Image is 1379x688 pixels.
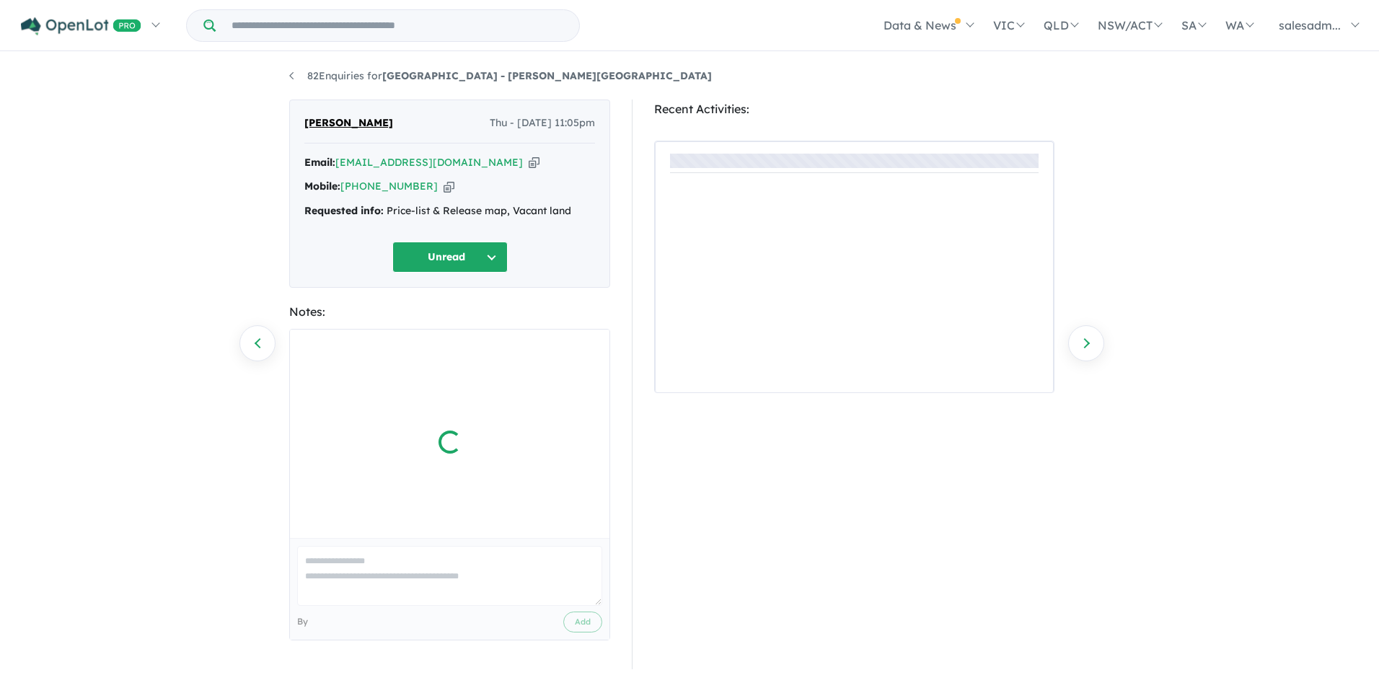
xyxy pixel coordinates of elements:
[340,180,438,193] a: [PHONE_NUMBER]
[304,204,384,217] strong: Requested info:
[304,203,595,220] div: Price-list & Release map, Vacant land
[304,180,340,193] strong: Mobile:
[335,156,523,169] a: [EMAIL_ADDRESS][DOMAIN_NAME]
[289,68,1090,85] nav: breadcrumb
[304,115,393,132] span: [PERSON_NAME]
[289,302,610,322] div: Notes:
[490,115,595,132] span: Thu - [DATE] 11:05pm
[392,242,508,273] button: Unread
[529,155,539,170] button: Copy
[654,100,1054,119] div: Recent Activities:
[444,179,454,194] button: Copy
[289,69,712,82] a: 82Enquiries for[GEOGRAPHIC_DATA] - [PERSON_NAME][GEOGRAPHIC_DATA]
[21,17,141,35] img: Openlot PRO Logo White
[382,69,712,82] strong: [GEOGRAPHIC_DATA] - [PERSON_NAME][GEOGRAPHIC_DATA]
[304,156,335,169] strong: Email:
[219,10,576,41] input: Try estate name, suburb, builder or developer
[1279,18,1341,32] span: salesadm...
